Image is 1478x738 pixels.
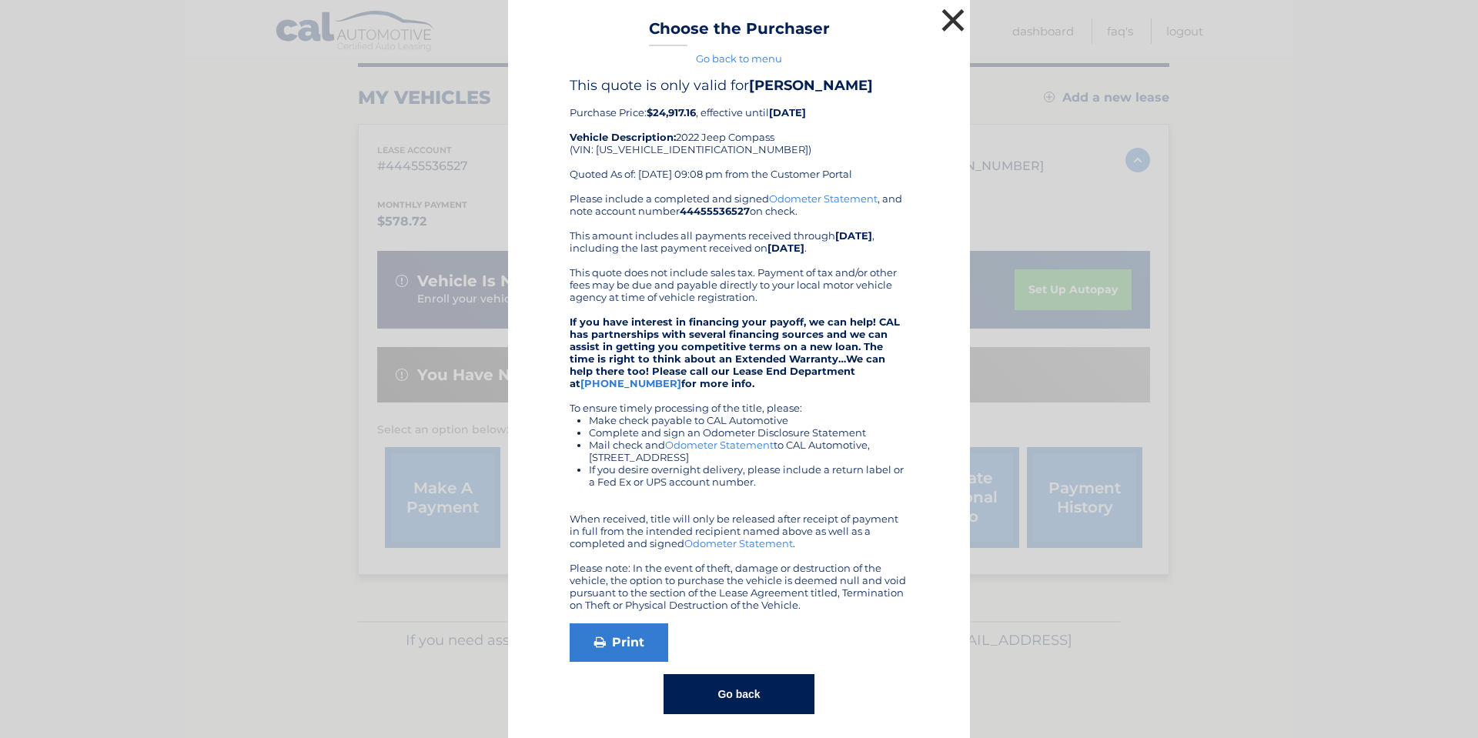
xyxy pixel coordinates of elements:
[649,19,830,46] h3: Choose the Purchaser
[684,537,793,549] a: Odometer Statement
[664,674,814,714] button: Go back
[680,205,750,217] b: 44455536527
[570,131,676,143] strong: Vehicle Description:
[570,316,900,389] strong: If you have interest in financing your payoff, we can help! CAL has partnerships with several fin...
[767,242,804,254] b: [DATE]
[749,77,873,94] b: [PERSON_NAME]
[647,106,696,119] b: $24,917.16
[570,77,908,192] div: Purchase Price: , effective until 2022 Jeep Compass (VIN: [US_VEHICLE_IDENTIFICATION_NUMBER]) Quo...
[696,52,782,65] a: Go back to menu
[589,439,908,463] li: Mail check and to CAL Automotive, [STREET_ADDRESS]
[589,426,908,439] li: Complete and sign an Odometer Disclosure Statement
[938,5,968,35] button: ×
[835,229,872,242] b: [DATE]
[769,192,878,205] a: Odometer Statement
[665,439,774,451] a: Odometer Statement
[570,623,668,662] a: Print
[570,192,908,611] div: Please include a completed and signed , and note account number on check. This amount includes al...
[589,414,908,426] li: Make check payable to CAL Automotive
[580,377,681,389] a: [PHONE_NUMBER]
[769,106,806,119] b: [DATE]
[570,77,908,94] h4: This quote is only valid for
[589,463,908,488] li: If you desire overnight delivery, please include a return label or a Fed Ex or UPS account number.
